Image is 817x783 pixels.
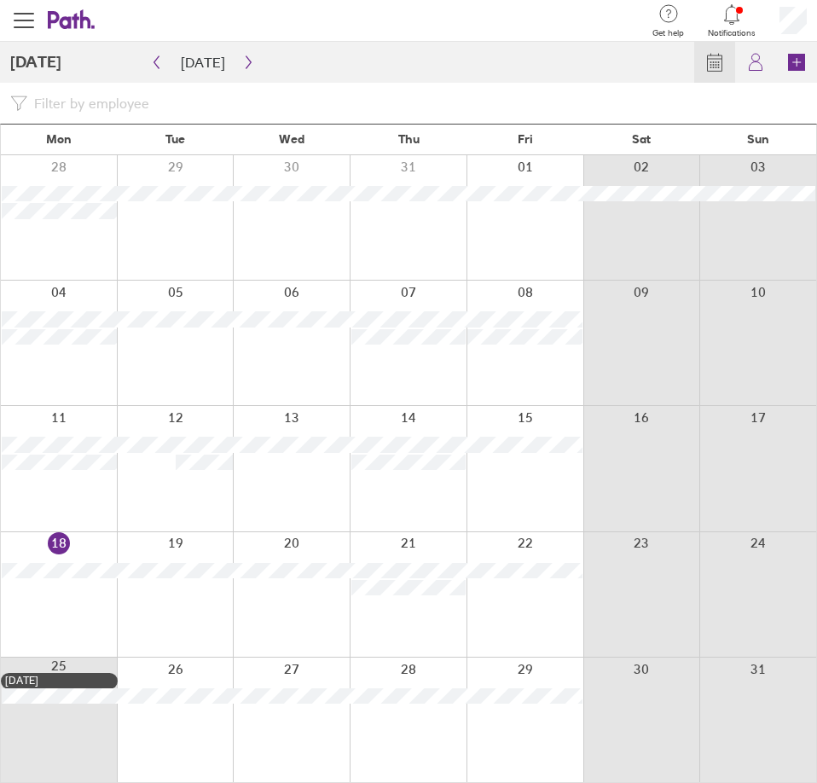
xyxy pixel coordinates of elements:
[632,132,651,146] span: Sat
[708,28,756,38] span: Notifications
[747,132,769,146] span: Sun
[652,28,684,38] span: Get help
[279,132,304,146] span: Wed
[398,132,420,146] span: Thu
[518,132,533,146] span: Fri
[27,88,807,119] input: Filter by employee
[708,3,756,38] a: Notifications
[46,132,72,146] span: Mon
[165,132,185,146] span: Tue
[5,675,113,687] div: [DATE]
[167,49,239,76] button: [DATE]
